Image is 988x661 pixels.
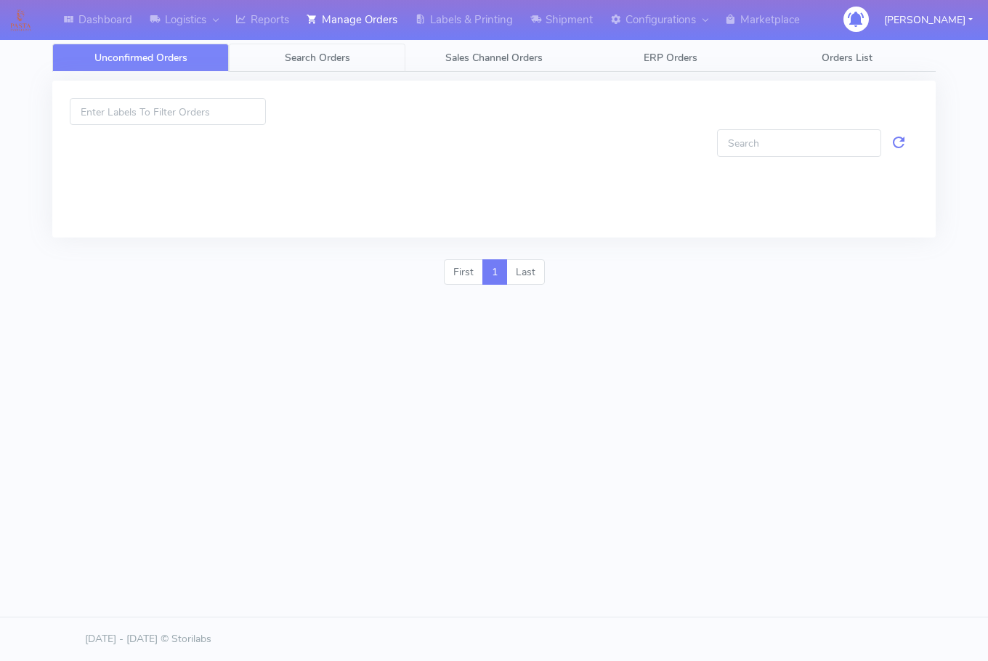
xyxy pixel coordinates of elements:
button: [PERSON_NAME] [873,5,984,35]
span: ERP Orders [644,51,697,65]
input: Search [717,129,881,156]
span: Sales Channel Orders [445,51,543,65]
span: Unconfirmed Orders [94,51,187,65]
span: Orders List [822,51,872,65]
ul: Tabs [52,44,936,72]
span: Search Orders [285,51,350,65]
a: 1 [482,259,507,285]
input: Enter Labels To Filter Orders [70,98,266,125]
